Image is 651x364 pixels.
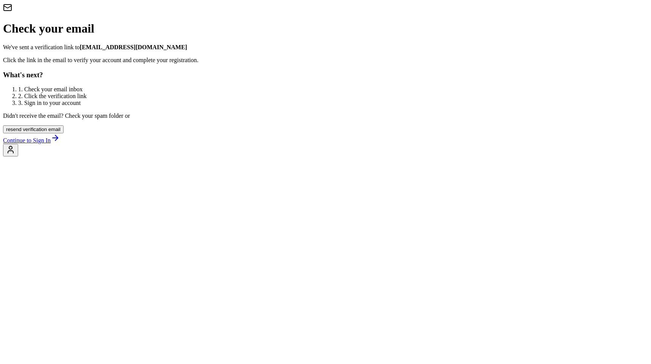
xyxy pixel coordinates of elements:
button: Accessibility Options [3,144,18,156]
p: We've sent a verification link to [3,44,648,51]
p: Click the link in the email to verify your account and complete your registration. [3,57,648,64]
p: Didn't receive the email? Check your spam folder or [3,112,648,119]
li: 2. Click the verification link [18,93,648,100]
a: Continue to Sign In [3,137,60,144]
strong: [EMAIL_ADDRESS][DOMAIN_NAME] [80,44,187,50]
button: resend verification email [3,125,64,133]
h1: Check your email [3,22,648,36]
h3: What's next? [3,71,648,79]
li: 1. Check your email inbox [18,86,648,93]
li: 3. Sign in to your account [18,100,648,106]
